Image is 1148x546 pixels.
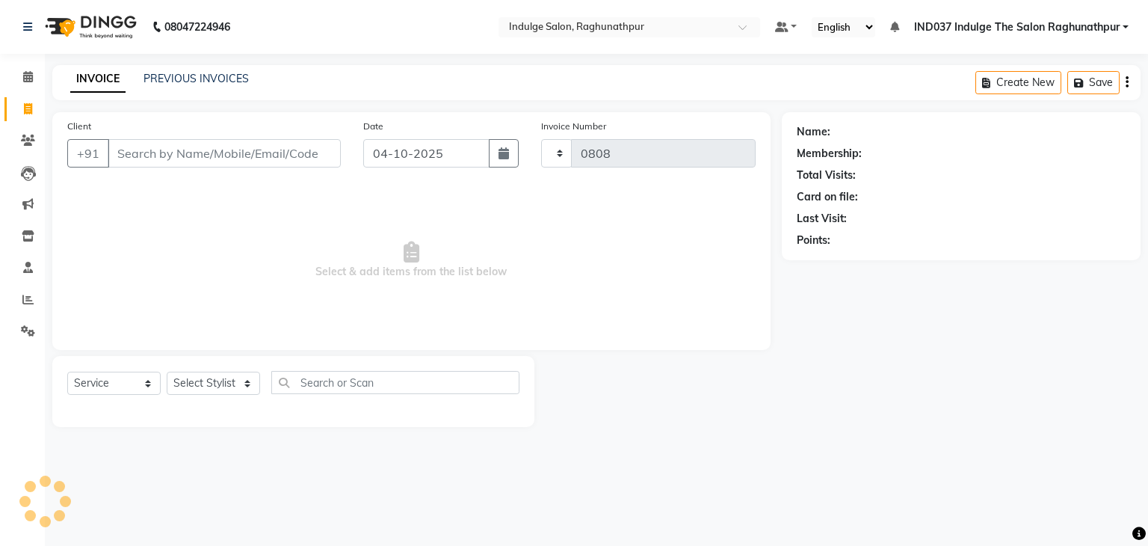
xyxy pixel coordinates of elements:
[363,120,383,133] label: Date
[541,120,606,133] label: Invoice Number
[164,6,230,48] b: 08047224946
[797,233,830,248] div: Points:
[67,120,91,133] label: Client
[797,146,862,162] div: Membership:
[70,66,126,93] a: INVOICE
[797,211,847,227] div: Last Visit:
[271,371,519,394] input: Search or Scan
[67,185,756,335] span: Select & add items from the list below
[914,19,1120,35] span: IND037 Indulge The Salon Raghunathpur
[797,168,856,183] div: Total Visits:
[797,189,858,205] div: Card on file:
[67,139,109,168] button: +91
[38,6,141,48] img: logo
[1067,71,1120,94] button: Save
[108,139,341,168] input: Search by Name/Mobile/Email/Code
[143,72,249,85] a: PREVIOUS INVOICES
[797,124,830,140] div: Name:
[975,71,1061,94] button: Create New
